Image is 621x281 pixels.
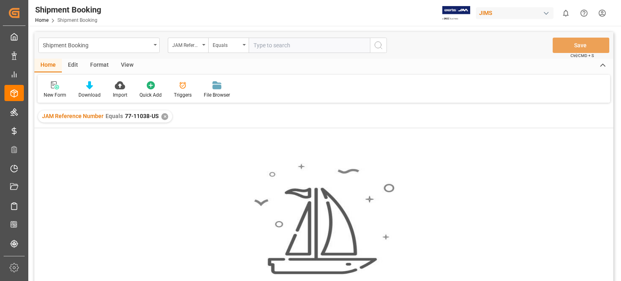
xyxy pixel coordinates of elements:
[106,113,123,119] span: Equals
[62,59,84,72] div: Edit
[168,38,208,53] button: open menu
[43,40,151,50] div: Shipment Booking
[570,53,594,59] span: Ctrl/CMD + S
[575,4,593,22] button: Help Center
[139,91,162,99] div: Quick Add
[34,59,62,72] div: Home
[553,38,609,53] button: Save
[125,113,158,119] span: 77-11038-US
[557,4,575,22] button: show 0 new notifications
[249,38,370,53] input: Type to search
[204,91,230,99] div: File Browser
[84,59,115,72] div: Format
[174,91,192,99] div: Triggers
[208,38,249,53] button: open menu
[476,5,557,21] button: JIMS
[161,113,168,120] div: ✕
[44,91,66,99] div: New Form
[172,40,200,49] div: JAM Reference Number
[78,91,101,99] div: Download
[113,91,127,99] div: Import
[370,38,387,53] button: search button
[253,163,395,275] img: smooth_sailing.jpeg
[115,59,139,72] div: View
[35,17,49,23] a: Home
[35,4,101,16] div: Shipment Booking
[42,113,103,119] span: JAM Reference Number
[442,6,470,20] img: Exertis%20JAM%20-%20Email%20Logo.jpg_1722504956.jpg
[38,38,160,53] button: open menu
[476,7,553,19] div: JIMS
[213,40,240,49] div: Equals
